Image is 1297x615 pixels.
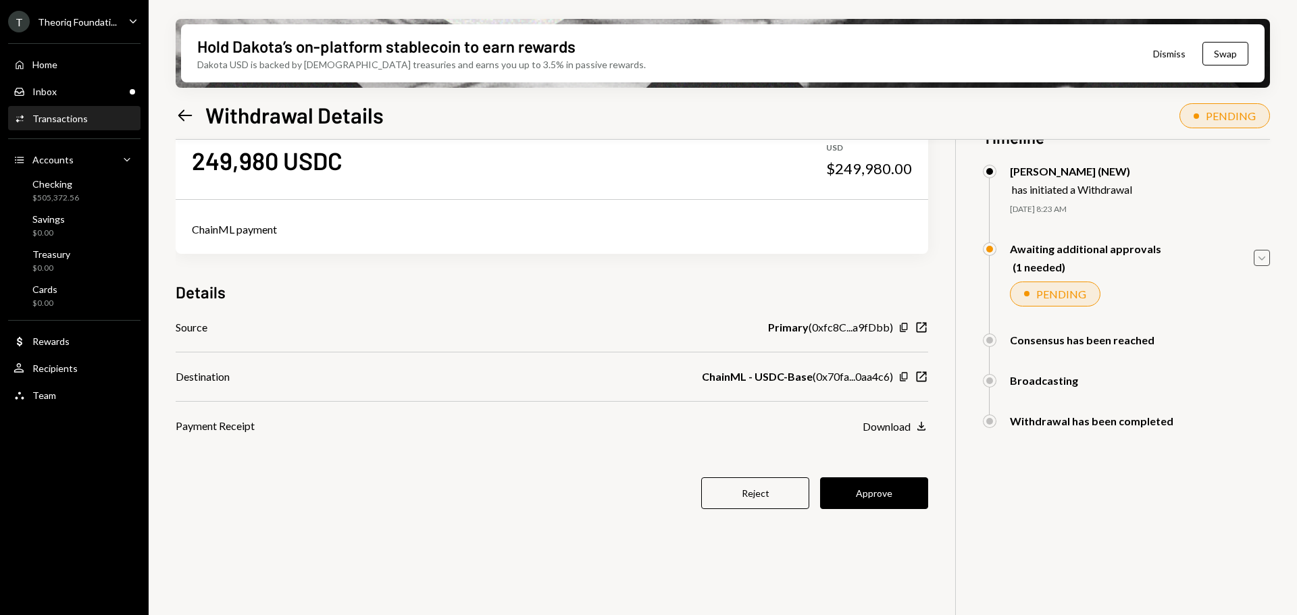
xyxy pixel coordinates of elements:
div: Rewards [32,336,70,347]
a: Home [8,52,141,76]
a: Team [8,383,141,407]
div: PENDING [1036,288,1086,300]
a: Checking$505,372.56 [8,174,141,207]
div: Treasury [32,248,70,260]
div: Consensus has been reached [1010,333,1154,346]
div: has initiated a Withdrawal [1012,183,1132,196]
div: Download [863,420,911,433]
div: Transactions [32,113,88,124]
button: Approve [820,477,928,509]
button: Reject [701,477,809,509]
div: Accounts [32,154,74,165]
div: Source [176,319,207,336]
button: Swap [1202,42,1248,65]
div: Home [32,59,57,70]
div: $0.00 [32,263,70,274]
div: [PERSON_NAME] (NEW) [1010,165,1132,178]
button: Dismiss [1136,38,1202,70]
a: Accounts [8,147,141,171]
div: $505,372.56 [32,192,79,204]
a: Rewards [8,329,141,353]
div: ( 0x70fa...0aa4c6 ) [702,369,893,385]
div: 249,980 USDC [192,145,342,176]
div: $0.00 [32,228,65,239]
div: $249,980.00 [826,159,912,178]
div: (1 needed) [1013,261,1161,273]
div: Payment Receipt [176,418,255,434]
a: Cards$0.00 [8,279,141,312]
div: ( 0xfc8C...a9fDbb ) [768,319,893,336]
h3: Details [176,281,226,303]
a: Recipients [8,356,141,380]
div: PENDING [1206,109,1256,122]
div: Recipients [32,363,78,374]
div: Cards [32,284,57,295]
div: ChainML payment [192,221,912,238]
div: [DATE] 8:23 AM [1010,204,1270,215]
div: Team [32,390,56,401]
div: Broadcasting [1010,374,1078,387]
a: Treasury$0.00 [8,244,141,277]
div: T [8,11,30,32]
div: USD [826,142,912,154]
a: Savings$0.00 [8,209,141,242]
a: Inbox [8,79,141,103]
div: Inbox [32,86,57,97]
button: Download [863,419,928,434]
div: Destination [176,369,230,385]
div: Checking [32,178,79,190]
div: Theoriq Foundati... [38,16,117,28]
div: $0.00 [32,298,57,309]
div: Hold Dakota’s on-platform stablecoin to earn rewards [197,35,576,57]
a: Transactions [8,106,141,130]
div: Dakota USD is backed by [DEMOGRAPHIC_DATA] treasuries and earns you up to 3.5% in passive rewards. [197,57,646,72]
div: Awaiting additional approvals [1010,242,1161,255]
div: Withdrawal has been completed [1010,415,1173,427]
div: Savings [32,213,65,225]
b: ChainML - USDC-Base [702,369,813,385]
b: Primary [768,319,809,336]
h1: Withdrawal Details [205,101,384,128]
